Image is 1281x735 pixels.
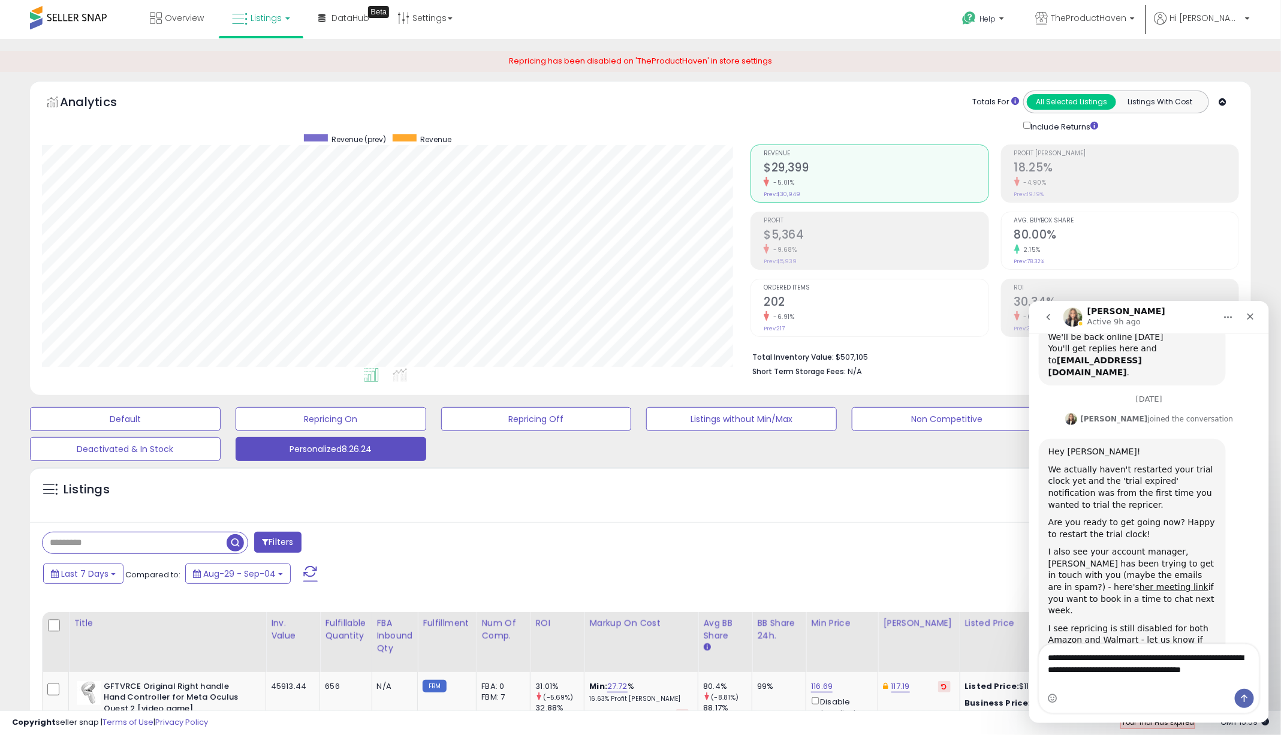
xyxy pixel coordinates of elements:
div: 99% [757,681,797,692]
h2: 202 [764,295,988,311]
button: Personalized8.26.24 [236,437,426,461]
div: Fulfillable Quantity [325,617,366,642]
i: Get Help [961,11,976,26]
div: FBA inbound Qty [377,617,413,655]
b: GFTVRCE Original Right handle Hand Controller for Meta Oculus Quest 2 [video game] [104,681,249,718]
small: Prev: $5,939 [764,258,797,265]
small: Avg BB Share. [703,642,710,653]
span: Aug-29 - Sep-04 [203,568,276,580]
button: Default [30,407,221,431]
button: Non Competitive [852,407,1042,431]
li: $507,105 [752,349,1230,363]
small: Prev: 217 [764,325,785,332]
small: -4.90% [1020,178,1047,187]
small: FBM [423,680,446,692]
div: seller snap | | [12,717,208,728]
small: -6.70% [1020,312,1046,321]
div: ROI [535,617,579,629]
span: Repricing has been disabled on 'TheProductHaven' in store settings [509,55,772,67]
div: 656 [325,681,362,692]
h2: 30.34% [1014,295,1238,311]
div: $117.01 [965,698,1065,709]
button: Last 7 Days [43,564,123,584]
div: FBA: 0 [481,681,521,692]
h2: $29,399 [764,161,988,177]
div: 80.4% [703,681,752,692]
a: Privacy Policy [155,716,208,728]
div: 31.01% [535,681,584,692]
span: N/A [848,366,862,377]
iframe: Intercom live chat [1029,301,1269,723]
small: Prev: 19.19% [1014,191,1044,198]
div: BB Share 24h. [757,617,801,642]
button: All Selected Listings [1027,94,1116,110]
div: Title [74,617,261,629]
h2: $5,364 [764,228,988,244]
h5: Listings [64,481,110,498]
h5: Analytics [60,94,140,113]
small: -9.68% [769,245,797,254]
div: Listed Price [965,617,1069,629]
span: Revenue [421,134,452,144]
small: Prev: $30,949 [764,191,800,198]
div: Num of Comp. [481,617,525,642]
span: ROI [1014,285,1238,291]
span: DataHub [331,12,369,24]
span: Last 7 Days [61,568,108,580]
small: 2.15% [1020,245,1041,254]
span: Profit [764,218,988,224]
div: Inv. value [271,617,315,642]
div: $117.23 [965,681,1065,692]
div: Tooltip anchor [368,6,389,18]
p: 16.63% Profit [PERSON_NAME] [589,695,689,703]
small: -6.91% [769,312,794,321]
span: Compared to: [125,569,180,580]
span: Profit [PERSON_NAME] [1014,150,1238,157]
div: Include Returns [1014,119,1113,132]
span: Revenue (prev) [332,134,387,144]
span: Help [979,14,996,24]
b: Listed Price: [965,680,1020,692]
small: (-5.69%) [544,692,574,702]
div: [PERSON_NAME] [883,617,954,629]
button: Deactivated & In Stock [30,437,221,461]
div: FBM: 7 [481,692,521,703]
small: Prev: 32.52% [1014,325,1045,332]
span: Listings [251,12,282,24]
span: Overview [165,12,204,24]
div: Disable auto adjust min [811,695,869,729]
button: Listings With Cost [1116,94,1205,110]
div: Markup on Cost [589,617,693,629]
span: Ordered Items [764,285,988,291]
b: Min: [589,680,607,692]
button: Repricing Off [441,407,632,431]
div: % [589,681,689,703]
button: Listings without Min/Max [646,407,837,431]
h2: 18.25% [1014,161,1238,177]
a: Help [953,2,1016,39]
span: Avg. Buybox Share [1014,218,1238,224]
div: Min Price [811,617,873,629]
a: 116.69 [811,680,833,692]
